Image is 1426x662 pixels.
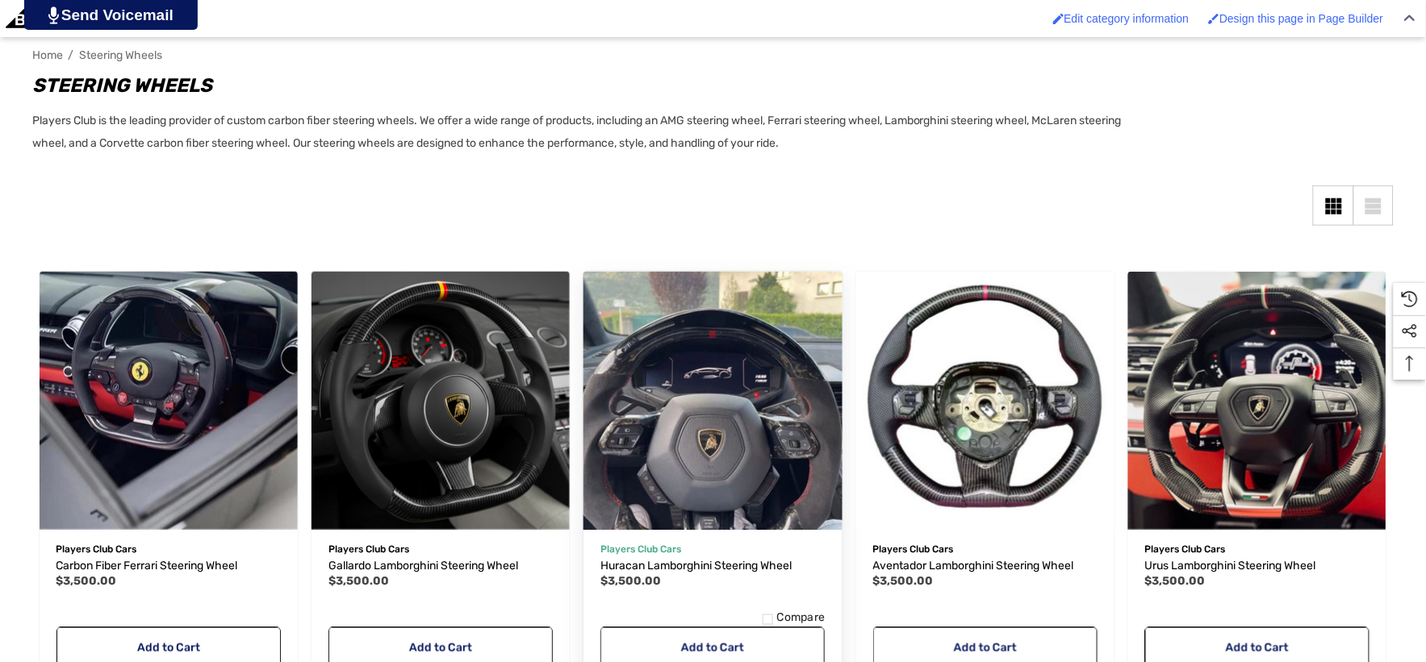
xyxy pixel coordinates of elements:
span: $3,500.00 [56,575,117,589]
p: Players Club Cars [600,539,825,560]
img: Carbon Fiber Lamborghini Gallardo Steering Wheel [312,272,570,530]
svg: Social Media [1402,323,1418,339]
a: Grid View [1313,185,1353,226]
span: Edit category information [1064,12,1190,25]
img: Lamborghini Aventador Steering Wheel [856,272,1114,530]
h1: Steering Wheels [32,71,1127,100]
a: Urus Lamborghini Steering Wheel,$3,500.00 [1128,272,1386,530]
span: $3,500.00 [328,575,389,589]
img: Enabled brush for category edit [1053,13,1064,24]
a: Home [32,48,63,62]
nav: Breadcrumb [32,41,1394,69]
img: Close Admin Bar [1404,15,1416,22]
img: Urus Lamborghini Steering Wheel [1128,272,1386,530]
a: Carbon Fiber Ferrari Steering Wheel,$3,500.00 [56,557,281,577]
a: Enabled brush for category edit Edit category information [1045,4,1198,33]
a: Steering Wheels [79,48,162,62]
a: List View [1353,185,1394,226]
span: Huracan Lamborghini Steering Wheel [600,560,792,573]
span: Gallardo Lamborghini Steering Wheel [328,560,518,573]
p: Players Club Cars [56,539,281,560]
span: Design this page in Page Builder [1219,12,1383,25]
svg: Recently Viewed [1402,291,1418,307]
span: $3,500.00 [600,575,661,589]
img: Enabled brush for page builder edit. [1208,13,1219,24]
a: Huracan Lamborghini Steering Wheel,$3,500.00 [600,557,825,577]
img: Lamborghini Huracan Steering Wheel [571,258,855,542]
span: $3,500.00 [1145,575,1206,589]
span: Compare [777,611,826,626]
span: Aventador Lamborghini Steering Wheel [873,560,1074,573]
p: Players Club Cars [873,539,1098,560]
a: Aventador Lamborghini Steering Wheel,$3,500.00 [873,557,1098,577]
a: Carbon Fiber Ferrari Steering Wheel,$3,500.00 [40,272,298,530]
svg: Top [1394,356,1426,372]
span: $3,500.00 [873,575,934,589]
a: Huracan Lamborghini Steering Wheel,$3,500.00 [583,272,842,530]
a: Gallardo Lamborghini Steering Wheel,$3,500.00 [328,557,553,577]
p: Players Club is the leading provider of custom carbon fiber steering wheels. We offer a wide rang... [32,110,1127,155]
span: Carbon Fiber Ferrari Steering Wheel [56,560,238,573]
img: PjwhLS0gR2VuZXJhdG9yOiBHcmF2aXQuaW8gLS0+PHN2ZyB4bWxucz0iaHR0cDovL3d3dy53My5vcmcvMjAwMC9zdmciIHhtb... [48,6,59,24]
span: Urus Lamborghini Steering Wheel [1145,560,1316,573]
p: Players Club Cars [328,539,553,560]
img: Ferrari Steering Wheel [40,272,298,530]
p: Players Club Cars [1145,539,1370,560]
a: Urus Lamborghini Steering Wheel,$3,500.00 [1145,557,1370,577]
a: Aventador Lamborghini Steering Wheel,$3,500.00 [856,272,1114,530]
a: Enabled brush for page builder edit. Design this page in Page Builder [1200,4,1391,33]
a: Gallardo Lamborghini Steering Wheel,$3,500.00 [312,272,570,530]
